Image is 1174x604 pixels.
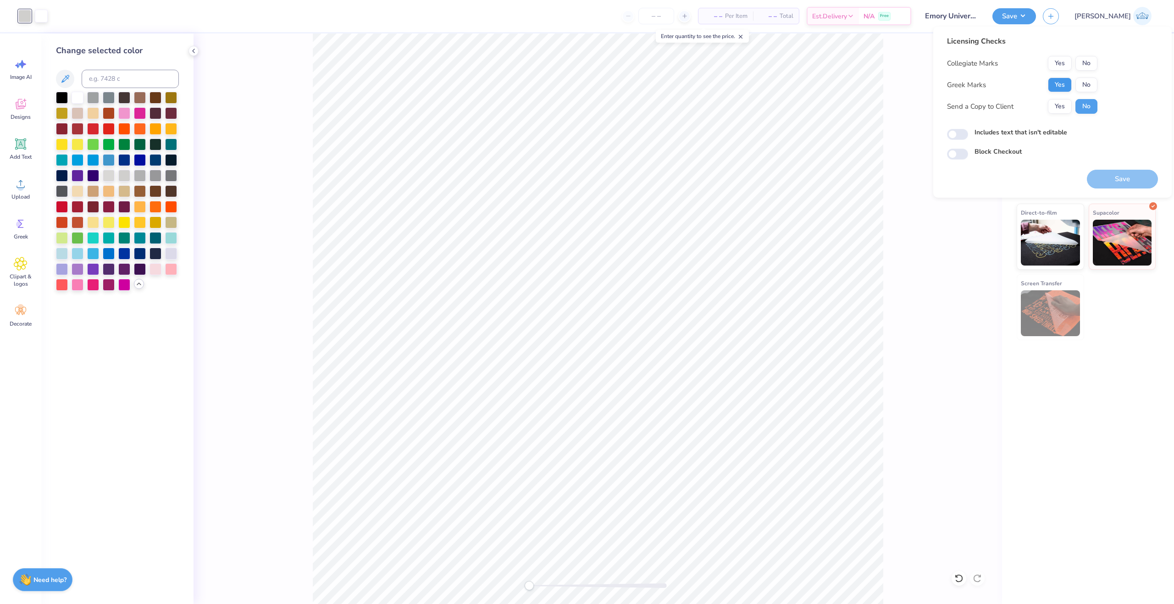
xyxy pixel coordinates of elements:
button: No [1075,78,1097,92]
span: [PERSON_NAME] [1074,11,1131,22]
button: No [1075,56,1097,71]
div: Accessibility label [525,581,534,590]
label: Block Checkout [975,147,1022,156]
span: N/A [864,11,875,21]
div: Change selected color [56,44,179,57]
span: Decorate [10,320,32,327]
button: Yes [1048,78,1072,92]
strong: Need help? [33,576,66,584]
div: Send a Copy to Client [947,101,1013,112]
div: Greek Marks [947,80,986,90]
span: Add Text [10,153,32,161]
span: Supacolor [1093,208,1119,217]
div: Enter quantity to see the price. [656,30,749,43]
span: Greek [14,233,28,240]
div: Licensing Checks [947,36,1097,47]
span: Free [880,13,889,19]
span: Upload [11,193,30,200]
button: Yes [1048,56,1072,71]
a: [PERSON_NAME] [1070,7,1156,25]
div: Collegiate Marks [947,58,998,69]
img: Josephine Amber Orros [1133,7,1152,25]
span: Per Item [725,11,748,21]
label: Includes text that isn't editable [975,127,1067,137]
img: Screen Transfer [1021,290,1080,336]
span: Image AI [10,73,32,81]
span: Direct-to-film [1021,208,1057,217]
button: No [1075,99,1097,114]
span: Est. Delivery [812,11,847,21]
input: – – [638,8,674,24]
span: Screen Transfer [1021,278,1062,288]
span: Clipart & logos [6,273,36,288]
button: Save [992,8,1036,24]
span: – – [759,11,777,21]
input: e.g. 7428 c [82,70,179,88]
span: Total [780,11,793,21]
span: – – [704,11,722,21]
input: Untitled Design [918,7,986,25]
img: Supacolor [1093,220,1152,266]
span: Designs [11,113,31,121]
img: Direct-to-film [1021,220,1080,266]
button: Yes [1048,99,1072,114]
